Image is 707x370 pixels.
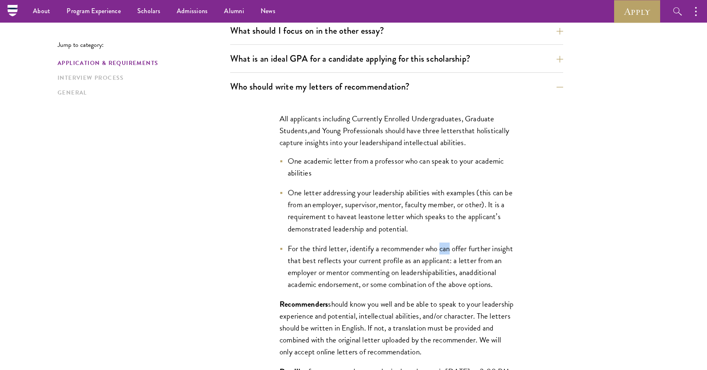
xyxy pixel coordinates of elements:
span: additional academic endorsement, or some combination of the above options. [288,266,496,290]
span: should know you well and be able to speak to your leadership experience and potential, intellectu... [280,298,513,358]
span: For the third letter, identify a recommender who can offer further insight that best reflects you... [288,243,513,278]
span: and intellectual abilities. [391,136,465,148]
button: What should I focus on in the other essay? [230,21,563,40]
span: Recommenders [280,298,328,310]
span: One letter addressing your leadership abilities with examples (this can be from an employer, supe... [288,187,513,222]
a: Interview Process [58,74,225,82]
span: at least [351,210,374,222]
span: abilities, an [432,266,467,278]
span: ve three letters [414,125,462,136]
a: General [58,88,225,97]
p: Jump to category: [58,41,230,49]
span: one letter which speaks to the applicant’s demonstrated leadership and potential. [288,210,501,234]
button: What is an ideal GPA for a candidate applying for this scholarship? [230,49,563,68]
button: Who should write my letters of recommendation? [230,77,563,96]
a: Application & Requirements [58,59,225,67]
span: One academic letter from a professor who can speak to your academic abilities [288,155,504,179]
span: that holistically capture insights into your leadership [280,125,509,148]
span: , [308,125,310,136]
span: All applicants including Currently Enrolled Undergraduates, Graduate Students [280,113,494,136]
span: and Young Professionals should ha [310,125,414,136]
